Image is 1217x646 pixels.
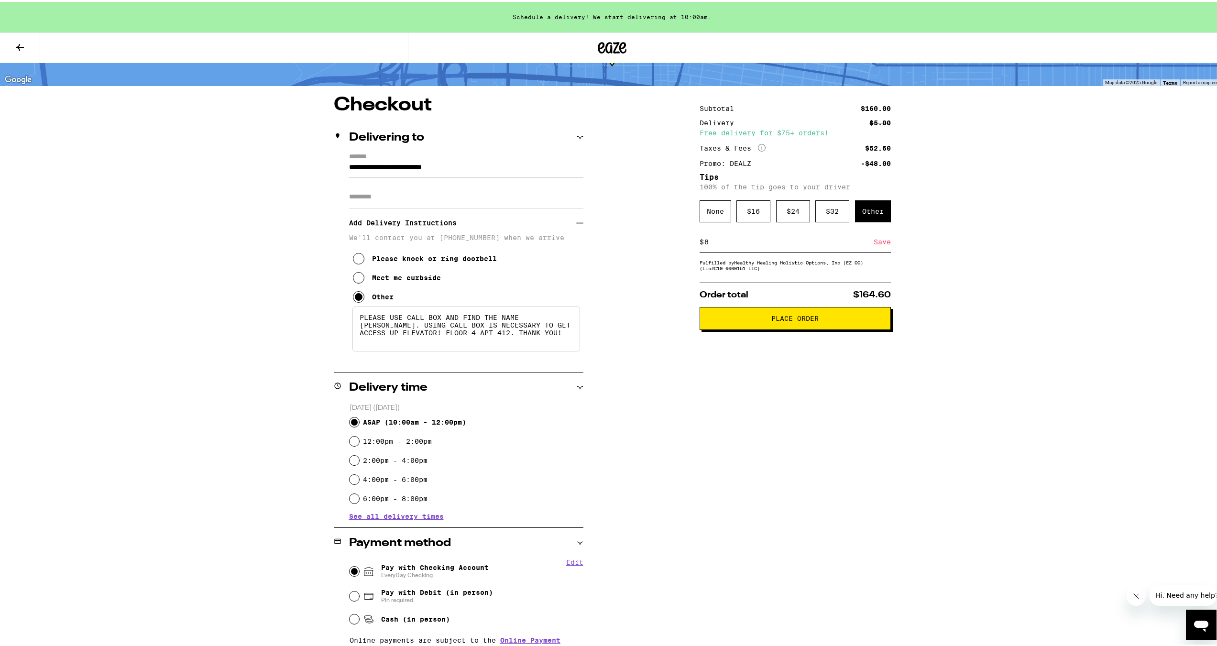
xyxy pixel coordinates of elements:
[855,198,891,220] div: Other
[869,118,891,124] div: $5.00
[350,402,583,411] p: [DATE] ([DATE])
[861,103,891,110] div: $160.00
[815,198,849,220] div: $ 32
[381,613,450,621] span: Cash (in person)
[6,7,69,14] span: Hi. Need any help?
[700,198,731,220] div: None
[1150,583,1217,604] iframe: Message from company
[363,436,432,443] label: 12:00pm - 2:00pm
[700,230,704,251] div: $
[865,143,891,150] div: $52.60
[353,247,497,266] button: Please knock or ring doorbell
[372,291,394,299] div: Other
[700,158,758,165] div: Promo: DEALZ
[349,536,451,547] h2: Payment method
[874,230,891,251] div: Save
[363,455,428,462] label: 2:00pm - 4:00pm
[700,118,741,124] div: Delivery
[2,72,34,84] a: Open this area in Google Maps (opens a new window)
[2,72,34,84] img: Google
[363,416,466,424] span: ASAP ( 10:00am - 12:00pm )
[700,289,748,297] span: Order total
[353,285,394,305] button: Other
[349,511,444,518] button: See all delivery times
[349,130,424,142] h2: Delivering to
[381,587,493,594] span: Pay with Debit (in person)
[353,266,441,285] button: Meet me curbside
[349,380,428,392] h2: Delivery time
[853,289,891,297] span: $164.60
[363,474,428,482] label: 4:00pm - 6:00pm
[363,493,428,501] label: 6:00pm - 8:00pm
[700,142,766,151] div: Taxes & Fees
[861,158,891,165] div: -$48.00
[704,236,874,244] input: 0
[700,305,891,328] button: Place Order
[776,198,810,220] div: $ 24
[1163,78,1177,84] a: Terms
[381,594,493,602] span: Pin required
[372,253,497,261] div: Please knock or ring doorbell
[334,94,583,113] h1: Checkout
[736,198,770,220] div: $ 16
[349,232,583,240] p: We'll contact you at [PHONE_NUMBER] when we arrive
[372,272,441,280] div: Meet me curbside
[1105,78,1157,83] span: Map data ©2025 Google
[700,172,891,179] h5: Tips
[381,569,489,577] span: EveryDay Checking
[381,562,489,577] span: Pay with Checking Account
[700,181,891,189] p: 100% of the tip goes to your driver
[349,210,576,232] h3: Add Delivery Instructions
[1127,585,1146,604] iframe: Close message
[700,103,741,110] div: Subtotal
[771,313,819,320] span: Place Order
[1186,608,1217,638] iframe: Button to launch messaging window
[700,258,891,269] div: Fulfilled by Healthy Healing Holistic Options, Inc (EZ OC) (Lic# C10-0000151-LIC )
[700,128,891,134] div: Free delivery for $75+ orders!
[566,557,583,564] button: Edit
